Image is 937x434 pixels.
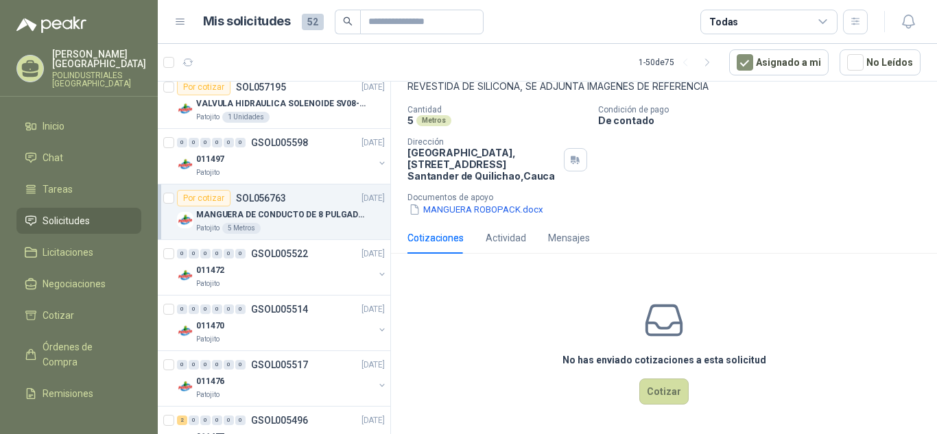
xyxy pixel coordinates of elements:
[251,138,308,147] p: GSOL005598
[16,239,141,265] a: Licitaciones
[562,352,766,367] h3: No has enviado cotizaciones a esta solicitud
[177,79,230,95] div: Por cotizar
[189,360,199,370] div: 0
[43,308,74,323] span: Cotizar
[361,248,385,261] p: [DATE]
[177,245,388,289] a: 0 0 0 0 0 0 GSOL005522[DATE] Company Logo011472Patojito
[16,208,141,234] a: Solicitudes
[235,415,246,425] div: 0
[16,145,141,171] a: Chat
[407,147,558,182] p: [GEOGRAPHIC_DATA], [STREET_ADDRESS] Santander de Quilichao , Cauca
[189,138,199,147] div: 0
[598,114,932,126] p: De contado
[196,112,220,123] p: Patojito
[52,49,146,69] p: [PERSON_NAME] [GEOGRAPHIC_DATA]
[196,375,224,388] p: 011476
[200,360,211,370] div: 0
[43,245,93,260] span: Licitaciones
[235,304,246,314] div: 0
[486,230,526,245] div: Actividad
[407,202,545,217] button: MANGUERA ROBOPACK.docx
[196,208,367,221] p: MANGUERA DE CONDUCTO DE 8 PULGADAS DE ALAMBRE DE ACERO PU
[224,138,234,147] div: 0
[177,360,187,370] div: 0
[224,360,234,370] div: 0
[43,386,93,401] span: Remisiones
[212,415,222,425] div: 0
[361,81,385,94] p: [DATE]
[177,301,388,345] a: 0 0 0 0 0 0 GSOL005514[DATE] Company Logo011470Patojito
[251,304,308,314] p: GSOL005514
[196,223,220,234] p: Patojito
[251,249,308,258] p: GSOL005522
[639,51,718,73] div: 1 - 50 de 75
[196,97,367,110] p: VALVULA HIDRAULICA SOLENOIDE SV08-20 REF : SV08-3B-N-24DC-DG NORMALMENTE CERRADA
[43,119,64,134] span: Inicio
[343,16,353,26] span: search
[196,320,224,333] p: 011470
[16,16,86,33] img: Logo peakr
[224,304,234,314] div: 0
[177,267,193,284] img: Company Logo
[43,339,128,370] span: Órdenes de Compra
[407,105,587,114] p: Cantidad
[407,137,558,147] p: Dirección
[200,138,211,147] div: 0
[709,14,738,29] div: Todas
[235,249,246,258] div: 0
[177,249,187,258] div: 0
[177,323,193,339] img: Company Logo
[416,115,451,126] div: Metros
[177,101,193,117] img: Company Logo
[177,134,388,178] a: 0 0 0 0 0 0 GSOL005598[DATE] Company Logo011497Patojito
[43,276,106,291] span: Negociaciones
[639,378,689,405] button: Cotizar
[196,334,220,345] p: Patojito
[196,167,220,178] p: Patojito
[196,153,224,166] p: 011497
[224,249,234,258] div: 0
[16,113,141,139] a: Inicio
[203,12,291,32] h1: Mis solicitudes
[212,304,222,314] div: 0
[43,182,73,197] span: Tareas
[16,302,141,328] a: Cotizar
[43,150,63,165] span: Chat
[222,223,261,234] div: 5 Metros
[189,304,199,314] div: 0
[235,360,246,370] div: 0
[16,334,141,375] a: Órdenes de Compra
[177,138,187,147] div: 0
[196,389,220,400] p: Patojito
[16,381,141,407] a: Remisiones
[729,49,829,75] button: Asignado a mi
[212,138,222,147] div: 0
[212,360,222,370] div: 0
[361,192,385,205] p: [DATE]
[158,184,390,240] a: Por cotizarSOL056763[DATE] Company LogoMANGUERA DE CONDUCTO DE 8 PULGADAS DE ALAMBRE DE ACERO PUP...
[16,176,141,202] a: Tareas
[361,414,385,427] p: [DATE]
[196,278,220,289] p: Patojito
[361,303,385,316] p: [DATE]
[200,304,211,314] div: 0
[200,415,211,425] div: 0
[189,249,199,258] div: 0
[407,230,464,245] div: Cotizaciones
[224,415,234,425] div: 0
[407,193,932,202] p: Documentos de apoyo
[598,105,932,114] p: Condición de pago
[222,112,270,123] div: 1 Unidades
[548,230,590,245] div: Mensajes
[212,249,222,258] div: 0
[251,360,308,370] p: GSOL005517
[177,415,187,425] div: 2
[235,138,246,147] div: 0
[236,193,286,203] p: SOL056763
[177,357,388,400] a: 0 0 0 0 0 0 GSOL005517[DATE] Company Logo011476Patojito
[361,136,385,149] p: [DATE]
[236,82,286,92] p: SOL057195
[361,359,385,372] p: [DATE]
[407,114,414,126] p: 5
[189,415,199,425] div: 0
